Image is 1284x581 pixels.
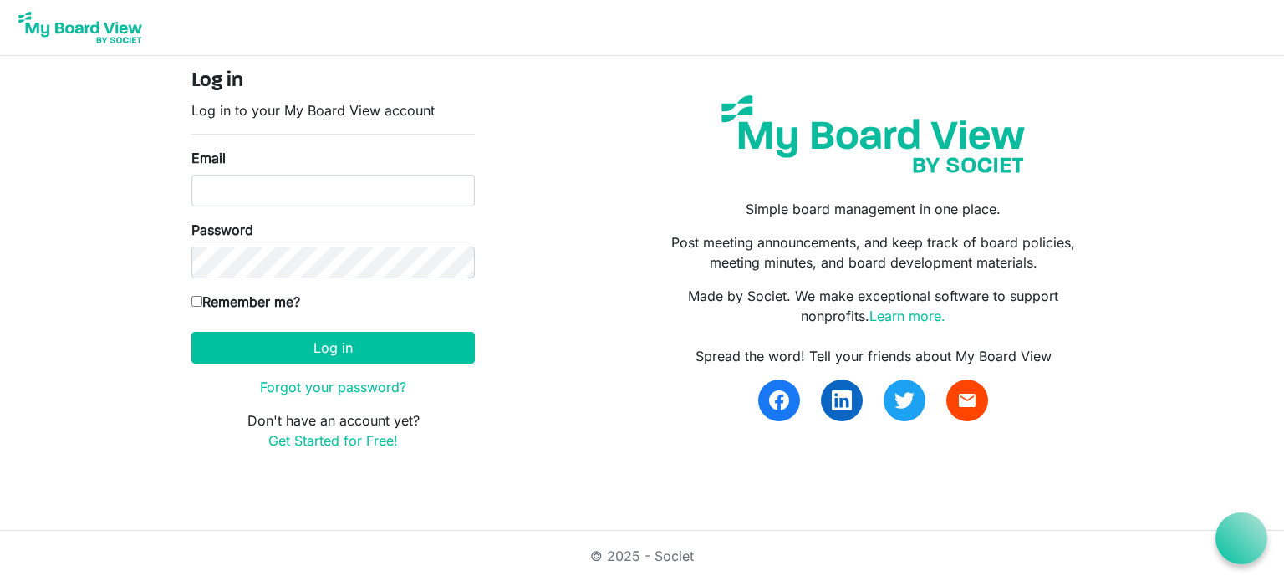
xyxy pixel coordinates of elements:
a: Learn more. [869,308,945,324]
img: linkedin.svg [832,390,852,410]
label: Remember me? [191,292,300,312]
a: email [946,380,988,421]
img: twitter.svg [894,390,915,410]
p: Simple board management in one place. [655,199,1093,219]
a: Forgot your password? [260,379,406,395]
p: Don't have an account yet? [191,410,475,451]
button: Log in [191,332,475,364]
label: Email [191,148,226,168]
img: facebook.svg [769,390,789,410]
img: my-board-view-societ.svg [709,83,1037,186]
img: My Board View Logo [13,7,147,48]
p: Made by Societ. We make exceptional software to support nonprofits. [655,286,1093,326]
div: Spread the word! Tell your friends about My Board View [655,346,1093,366]
span: email [957,390,977,410]
a: © 2025 - Societ [590,548,694,564]
a: Get Started for Free! [268,432,398,449]
p: Post meeting announcements, and keep track of board policies, meeting minutes, and board developm... [655,232,1093,273]
p: Log in to your My Board View account [191,100,475,120]
h4: Log in [191,69,475,94]
label: Password [191,220,253,240]
input: Remember me? [191,296,202,307]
